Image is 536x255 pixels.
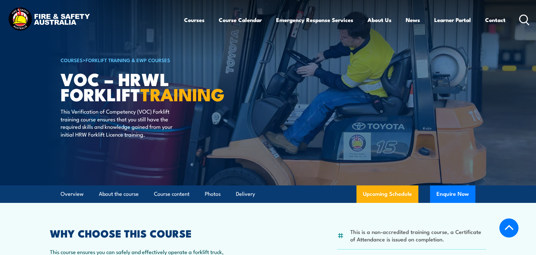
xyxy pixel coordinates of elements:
a: Course Calendar [219,11,262,28]
a: Upcoming Schedule [356,185,418,203]
h6: > [61,56,221,64]
a: Contact [485,11,506,28]
a: Learner Portal [434,11,471,28]
a: Emergency Response Services [276,11,353,28]
h2: WHY CHOOSE THIS COURSE [50,228,239,238]
a: Photos [205,185,221,203]
h1: VOC – HRWL Forklift [61,71,221,101]
a: Courses [184,11,204,28]
a: Forklift Training & EWP Courses [86,56,170,63]
p: This Verification of Competency (VOC) Forklift training course ensures that you still have the re... [61,107,179,138]
strong: TRAINING [140,80,225,107]
a: Overview [61,185,84,203]
a: Course content [154,185,190,203]
a: COURSES [61,56,83,63]
button: Enquire Now [430,185,475,203]
a: About Us [367,11,391,28]
li: This is a non-accredited training course, a Certificate of Attendance is issued on completion. [350,228,486,243]
a: About the course [99,185,139,203]
a: Delivery [236,185,255,203]
a: News [406,11,420,28]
